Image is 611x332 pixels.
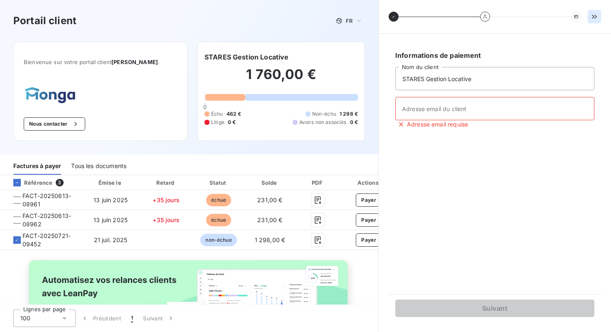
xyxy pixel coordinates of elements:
[141,178,191,187] div: Retard
[206,214,231,226] span: échue
[94,236,128,243] span: 21 juil. 2025
[94,216,128,223] span: 13 juin 2025
[227,110,241,118] span: 462 €
[22,212,75,228] span: FACT-20250613-08962
[24,85,77,104] img: Company logo
[356,193,382,207] button: Payer
[395,67,594,90] input: placeholder
[299,119,347,126] span: Avoirs non associés
[356,213,382,227] button: Payer
[255,236,286,243] span: 1 298,00 €
[138,310,180,327] button: Suivant
[195,178,243,187] div: Statut
[257,216,282,223] span: 231,00 €
[20,314,30,322] span: 100
[111,59,158,65] span: [PERSON_NAME]
[246,178,294,187] div: Solde
[204,66,358,91] h2: 1 760,00 €
[13,13,76,28] h3: Portail client
[76,310,126,327] button: Précédent
[153,216,179,223] span: +35 jours
[203,104,207,110] span: 0
[395,50,594,60] h6: Informations de paiement
[312,110,336,118] span: Non-échu
[24,117,85,131] button: Nous contacter
[94,196,128,203] span: 13 juin 2025
[206,194,231,206] span: échue
[56,179,63,186] span: 3
[71,157,126,175] div: Tous les documents
[131,314,133,322] span: 1
[350,119,358,126] span: 0 €
[84,178,138,187] div: Émise le
[340,110,358,118] span: 1 298 €
[395,300,594,317] button: Suivant
[200,234,237,246] span: non-échue
[22,232,75,248] span: FACT-20250721-09452
[7,179,52,186] div: Référence
[126,310,138,327] button: 1
[211,119,224,126] span: Litige
[257,196,282,203] span: 231,00 €
[153,196,179,203] span: +35 jours
[356,233,382,247] button: Payer
[22,192,75,208] span: FACT-20250613-08961
[297,178,339,187] div: PDF
[346,17,352,24] span: FR
[407,120,468,129] span: Adresse email requise
[204,52,288,62] h6: STARES Gestion Locative
[13,157,61,175] div: Factures à payer
[211,110,223,118] span: Échu
[395,97,594,120] input: placeholder
[24,59,177,65] span: Bienvenue sur votre portail client .
[228,119,236,126] span: 0 €
[342,178,395,187] div: Actions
